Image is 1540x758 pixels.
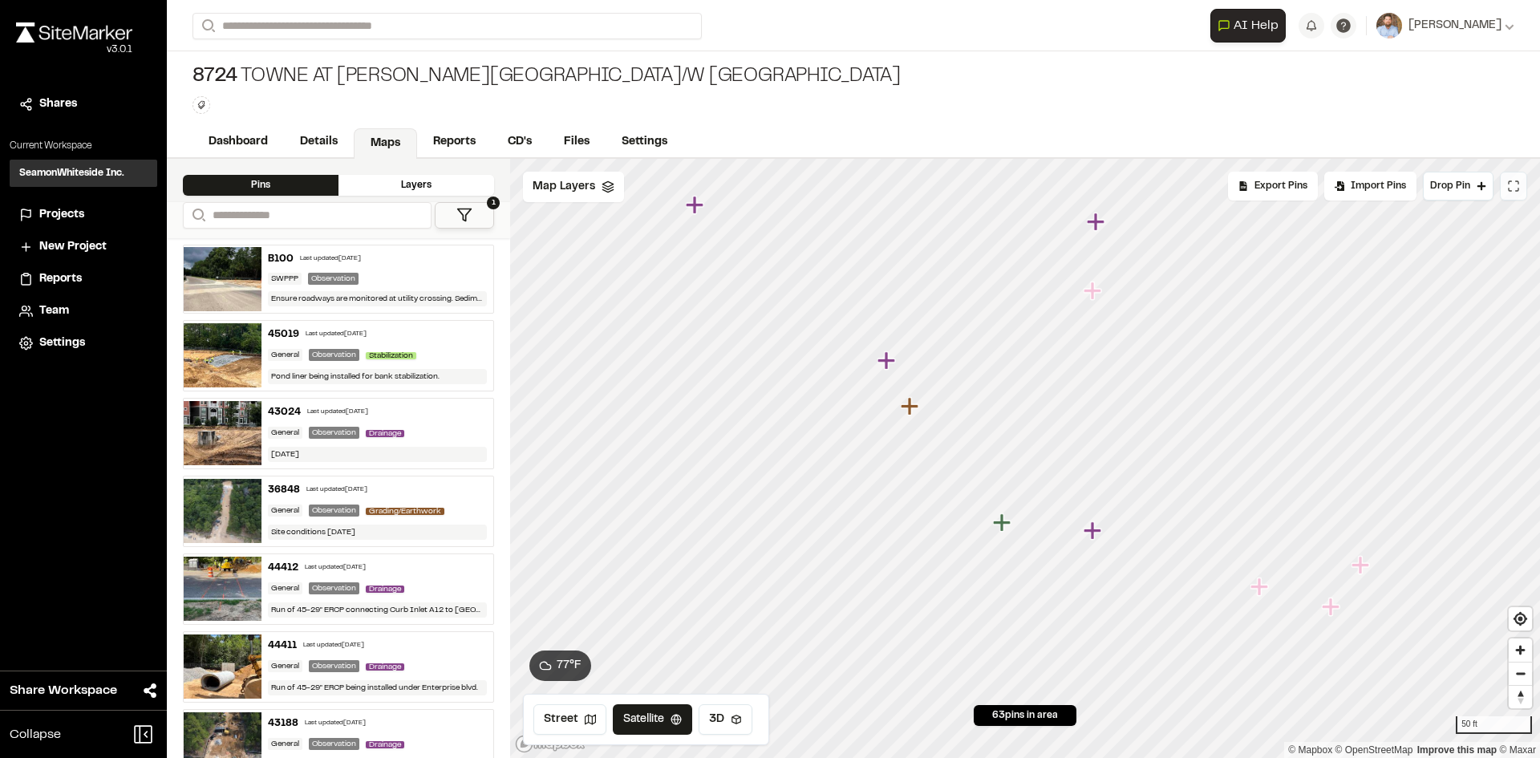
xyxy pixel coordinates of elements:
div: Map marker [1087,212,1108,233]
a: Map feedback [1417,744,1497,756]
div: Pins [183,175,338,196]
div: Map marker [1352,555,1372,576]
div: Last updated [DATE] [306,485,367,495]
img: file [184,401,261,465]
div: Run of 45-29" ERCP connecting Curb Inlet A12 to [GEOGRAPHIC_DATA] before crossing under [GEOGRAPH... [268,602,488,618]
span: Team [39,302,69,320]
div: Observation [309,738,359,750]
button: 1 [435,202,494,229]
button: Find my location [1509,607,1532,630]
button: Satellite [613,704,692,735]
div: 44411 [268,638,297,653]
span: Drainage [366,663,404,671]
div: General [268,660,302,672]
div: Pond liner being installed for bank stabilization. [268,369,488,384]
div: 45019 [268,327,299,342]
div: Map marker [686,195,707,216]
div: General [268,349,302,361]
div: SWPPP [268,273,302,285]
div: General [268,582,302,594]
div: Last updated [DATE] [305,563,366,573]
div: 44412 [268,561,298,575]
div: Observation [309,660,359,672]
span: AI Help [1234,16,1279,35]
img: file [184,479,261,543]
div: Map marker [1084,281,1104,302]
div: 50 ft [1456,716,1532,734]
a: Maxar [1499,744,1536,756]
span: New Project [39,238,107,256]
img: file [184,247,261,311]
p: Current Workspace [10,139,157,153]
a: Dashboard [192,127,284,157]
span: 1 [487,197,500,209]
img: file [184,323,261,387]
a: OpenStreetMap [1335,744,1413,756]
div: Map marker [993,513,1014,533]
button: Zoom in [1509,638,1532,662]
canvas: Map [510,159,1540,758]
a: Shares [19,95,148,113]
div: B100 [268,252,294,266]
button: Reset bearing to north [1509,685,1532,708]
img: rebrand.png [16,22,132,43]
div: Observation [309,427,359,439]
span: Drainage [366,586,404,593]
div: Observation [309,582,359,594]
a: Settings [606,127,683,157]
div: General [268,738,302,750]
span: Settings [39,334,85,352]
div: Map marker [1084,521,1104,541]
div: Towne at [PERSON_NAME][GEOGRAPHIC_DATA]/W [GEOGRAPHIC_DATA] [192,64,901,90]
div: Last updated [DATE] [303,641,364,651]
span: Reset bearing to north [1509,686,1532,708]
div: Ensure roadways are monitored at utility crossing. Sediment and aggregate could potentially becom... [268,291,488,306]
a: Mapbox [1288,744,1332,756]
span: Grading/Earthwork [366,508,444,515]
span: Import Pins [1351,179,1406,193]
img: file [184,557,261,621]
div: 43024 [268,405,301,420]
span: Projects [39,206,84,224]
div: General [268,427,302,439]
a: CD's [492,127,548,157]
div: Run of 45-29" ERCP being installed under Enterprise blvd. [268,680,488,695]
div: Site conditions [DATE] [268,525,488,540]
button: Edit Tags [192,96,210,114]
button: Search [183,202,212,229]
div: Last updated [DATE] [307,407,368,417]
a: Settings [19,334,148,352]
button: Zoom out [1509,662,1532,685]
button: Open AI Assistant [1210,9,1286,43]
div: Last updated [DATE] [305,719,366,728]
img: file [184,634,261,699]
span: Share Workspace [10,681,117,700]
div: [DATE] [268,447,488,462]
div: Layers [338,175,494,196]
span: Export Pins [1254,179,1307,193]
button: [PERSON_NAME] [1376,13,1514,39]
a: Files [548,127,606,157]
div: Last updated [DATE] [306,330,367,339]
div: Observation [309,349,359,361]
button: Drop Pin [1423,172,1493,201]
div: Last updated [DATE] [300,254,361,264]
span: Drainage [366,430,404,437]
button: Search [192,13,221,39]
div: Import Pins into your project [1324,172,1416,201]
span: Drop Pin [1430,179,1470,193]
button: Street [533,704,606,735]
span: Collapse [10,725,61,744]
a: New Project [19,238,148,256]
div: Map marker [901,396,922,417]
a: Reports [19,270,148,288]
h3: SeamonWhiteside Inc. [19,166,124,180]
span: Shares [39,95,77,113]
div: Open AI Assistant [1210,9,1292,43]
span: 8724 [192,64,237,90]
a: Reports [417,127,492,157]
div: Map marker [1322,597,1343,618]
span: Zoom out [1509,663,1532,685]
